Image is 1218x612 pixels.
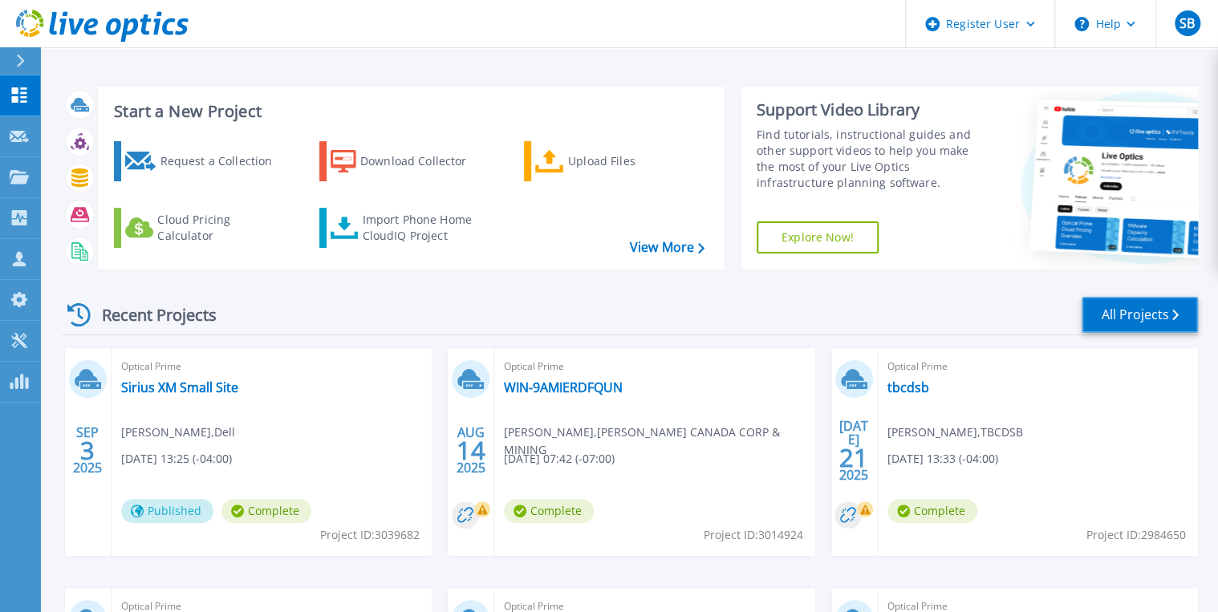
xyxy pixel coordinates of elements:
[221,499,311,523] span: Complete
[360,145,489,177] div: Download Collector
[757,221,879,253] a: Explore Now!
[121,424,235,441] span: [PERSON_NAME] , Dell
[504,450,615,468] span: [DATE] 07:42 (-07:00)
[887,379,929,395] a: tbcdsb
[887,424,1023,441] span: [PERSON_NAME] , TBCDSB
[630,240,704,255] a: View More
[114,141,293,181] a: Request a Collection
[160,145,288,177] div: Request a Collection
[114,103,704,120] h3: Start a New Project
[62,295,238,334] div: Recent Projects
[887,358,1188,375] span: Optical Prime
[838,421,869,480] div: [DATE] 2025
[121,358,422,375] span: Optical Prime
[121,379,238,395] a: Sirius XM Small Site
[504,499,594,523] span: Complete
[1082,297,1198,333] a: All Projects
[362,212,487,244] div: Import Phone Home CloudIQ Project
[504,424,814,459] span: [PERSON_NAME] , [PERSON_NAME] CANADA CORP & MINING
[457,444,485,457] span: 14
[568,145,696,177] div: Upload Files
[114,208,293,248] a: Cloud Pricing Calculator
[704,526,803,544] span: Project ID: 3014924
[121,450,232,468] span: [DATE] 13:25 (-04:00)
[839,451,868,464] span: 21
[757,99,986,120] div: Support Video Library
[80,444,95,457] span: 3
[887,499,977,523] span: Complete
[72,421,103,480] div: SEP 2025
[456,421,486,480] div: AUG 2025
[504,358,805,375] span: Optical Prime
[524,141,703,181] a: Upload Files
[1086,526,1186,544] span: Project ID: 2984650
[757,127,986,191] div: Find tutorials, instructional guides and other support videos to help you make the most of your L...
[320,526,420,544] span: Project ID: 3039682
[504,379,623,395] a: WIN-9AMIERDFQUN
[121,499,213,523] span: Published
[157,212,286,244] div: Cloud Pricing Calculator
[319,141,498,181] a: Download Collector
[887,450,998,468] span: [DATE] 13:33 (-04:00)
[1179,17,1195,30] span: SB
